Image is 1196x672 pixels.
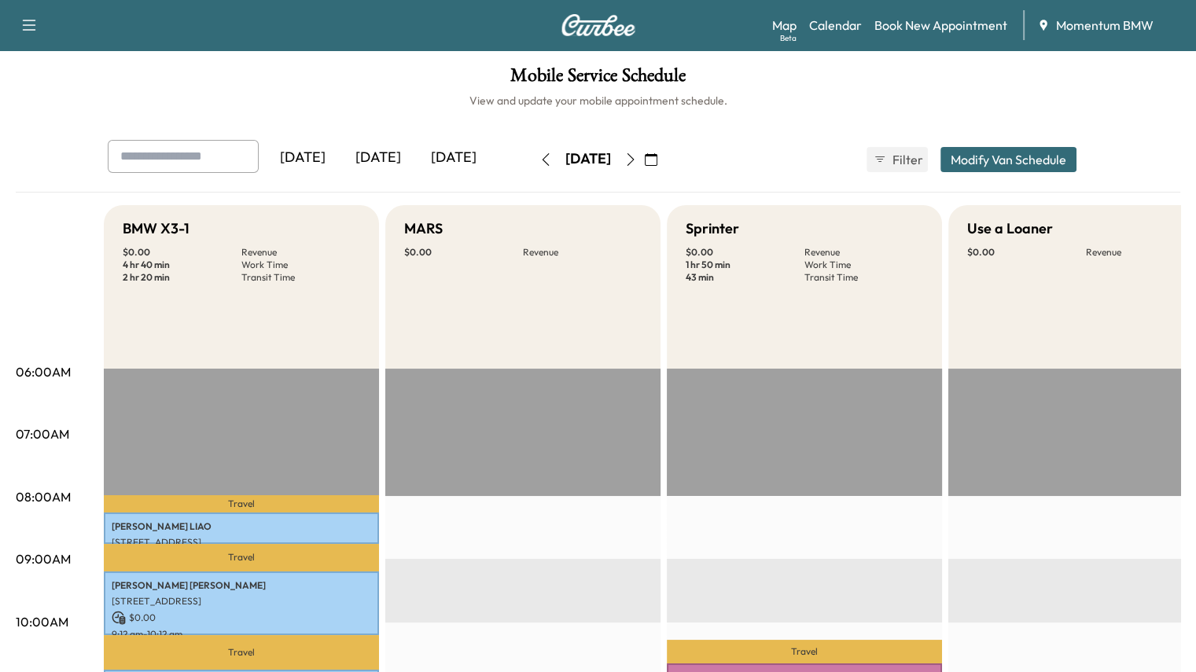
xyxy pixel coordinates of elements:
[340,140,416,176] div: [DATE]
[16,93,1180,108] h6: View and update your mobile appointment schedule.
[16,487,71,506] p: 08:00AM
[804,246,923,259] p: Revenue
[112,520,371,533] p: [PERSON_NAME] LIAO
[940,147,1076,172] button: Modify Van Schedule
[16,612,68,631] p: 10:00AM
[967,218,1053,240] h5: Use a Loaner
[1056,16,1154,35] span: Momentum BMW
[686,246,804,259] p: $ 0.00
[874,16,1007,35] a: Book New Appointment
[16,424,69,443] p: 07:00AM
[967,246,1086,259] p: $ 0.00
[892,150,921,169] span: Filter
[265,140,340,176] div: [DATE]
[804,271,923,284] p: Transit Time
[104,544,379,571] p: Travel
[123,218,190,240] h5: BMW X3-1
[561,14,636,36] img: Curbee Logo
[686,218,739,240] h5: Sprinter
[104,635,379,670] p: Travel
[16,549,71,568] p: 09:00AM
[404,218,443,240] h5: MARS
[16,66,1180,93] h1: Mobile Service Schedule
[686,271,804,284] p: 43 min
[404,246,523,259] p: $ 0.00
[809,16,862,35] a: Calendar
[772,16,797,35] a: MapBeta
[686,259,804,271] p: 1 hr 50 min
[667,640,942,663] p: Travel
[241,259,360,271] p: Work Time
[241,246,360,259] p: Revenue
[867,147,928,172] button: Filter
[112,628,371,641] p: 9:12 am - 10:12 am
[112,579,371,592] p: [PERSON_NAME] [PERSON_NAME]
[16,362,71,381] p: 06:00AM
[780,32,797,44] div: Beta
[416,140,491,176] div: [DATE]
[565,149,611,169] div: [DATE]
[523,246,642,259] p: Revenue
[104,495,379,512] p: Travel
[112,595,371,608] p: [STREET_ADDRESS]
[804,259,923,271] p: Work Time
[241,271,360,284] p: Transit Time
[112,536,371,549] p: [STREET_ADDRESS]
[112,611,371,625] p: $ 0.00
[123,271,241,284] p: 2 hr 20 min
[123,246,241,259] p: $ 0.00
[123,259,241,271] p: 4 hr 40 min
